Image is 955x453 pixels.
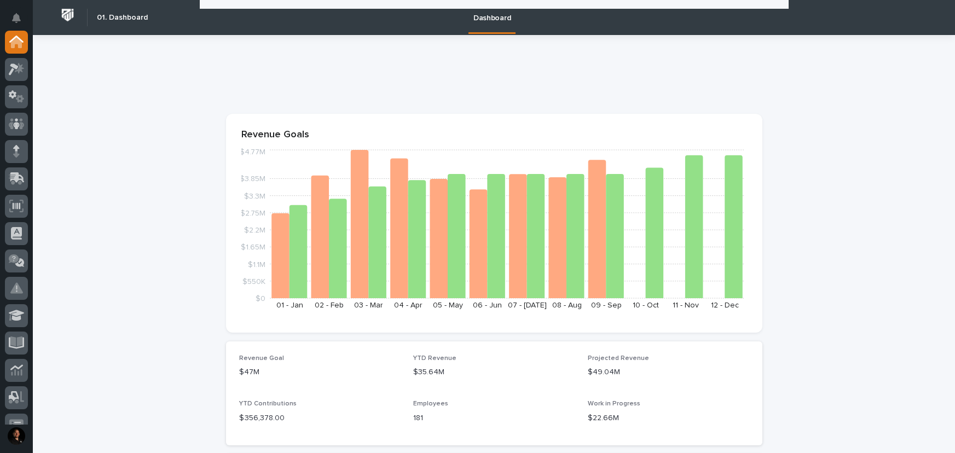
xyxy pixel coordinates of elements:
text: 09 - Sep [591,301,621,309]
tspan: $4.77M [240,149,265,156]
tspan: $3.85M [240,176,265,183]
span: Projected Revenue [588,355,649,362]
tspan: $1.65M [241,244,265,252]
p: Revenue Goals [241,129,747,141]
tspan: $0 [256,295,265,303]
p: $49.04M [588,367,749,378]
tspan: $3.3M [244,193,265,200]
tspan: $1.1M [248,261,265,269]
tspan: $2.2M [244,226,265,234]
span: YTD Contributions [239,400,297,407]
img: Workspace Logo [57,5,78,25]
p: $35.64M [413,367,575,378]
span: Revenue Goal [239,355,284,362]
text: 04 - Apr [394,301,422,309]
text: 12 - Dec [711,301,739,309]
span: Employees [413,400,448,407]
text: 01 - Jan [276,301,303,309]
button: users-avatar [5,425,28,448]
text: 11 - Nov [672,301,698,309]
tspan: $550K [242,278,265,286]
text: 10 - Oct [633,301,659,309]
span: YTD Revenue [413,355,456,362]
h2: 01. Dashboard [97,13,148,22]
text: 08 - Aug [552,301,581,309]
text: 07 - [DATE] [507,301,546,309]
text: 06 - Jun [473,301,502,309]
tspan: $2.75M [240,210,265,217]
p: $22.66M [588,413,749,424]
div: Notifications [14,13,28,31]
p: $ 356,378.00 [239,413,401,424]
p: 181 [413,413,575,424]
text: 05 - May [433,301,463,309]
p: $47M [239,367,401,378]
span: Work in Progress [588,400,640,407]
text: 03 - Mar [354,301,383,309]
button: Notifications [5,7,28,30]
text: 02 - Feb [315,301,344,309]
